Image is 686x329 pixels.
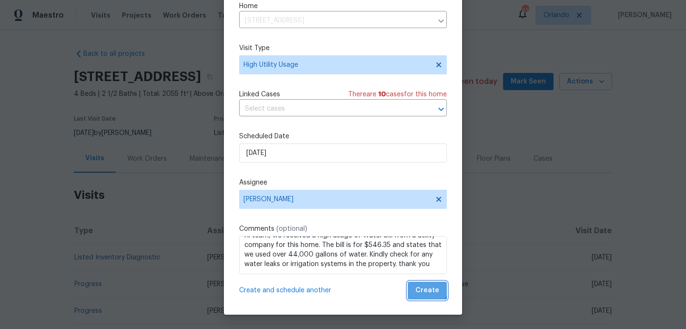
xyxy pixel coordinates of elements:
[239,132,447,141] label: Scheduled Date
[239,236,447,274] textarea: Hi team, we received a high usage of Water bill from a utility company for this home. The bill is...
[239,224,447,234] label: Comments
[348,90,447,99] span: There are case s for this home
[243,60,429,70] span: High Utility Usage
[243,195,430,203] span: [PERSON_NAME]
[434,103,448,116] button: Open
[239,1,447,11] label: Home
[239,144,447,163] input: M/D/YYYY
[378,91,386,98] span: 10
[415,285,439,297] span: Create
[239,178,447,187] label: Assignee
[408,282,447,299] button: Create
[239,286,331,295] span: Create and schedule another
[239,43,447,53] label: Visit Type
[276,226,307,232] span: (optional)
[239,90,280,99] span: Linked Cases
[239,102,420,116] input: Select cases
[239,13,433,28] input: Enter in an address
